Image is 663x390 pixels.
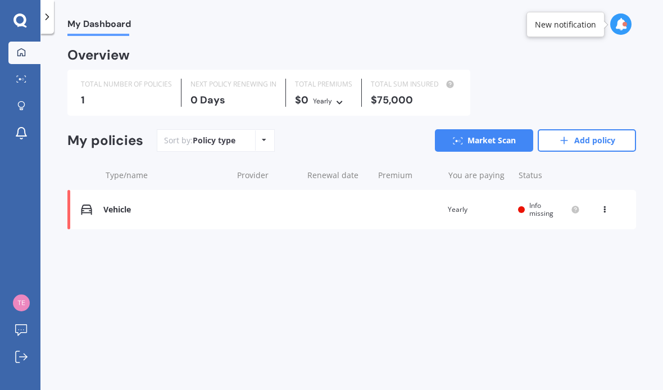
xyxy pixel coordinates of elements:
div: Provider [237,170,298,181]
div: My policies [67,133,143,149]
div: Sort by: [164,135,235,146]
div: Yearly [448,204,510,215]
img: Vehicle [81,204,92,215]
div: Policy type [193,135,235,146]
img: 334dbab8aa9b92611915eee74e91548d [13,294,30,311]
span: My Dashboard [67,19,131,34]
div: 1 [81,94,172,106]
div: $75,000 [371,94,457,106]
div: Type/name [106,170,228,181]
div: Premium [378,170,439,181]
div: Overview [67,49,130,61]
div: Vehicle [103,205,226,215]
div: TOTAL PREMIUMS [295,79,352,90]
div: Status [519,170,580,181]
div: 0 Days [190,94,276,106]
div: You are paying [448,170,510,181]
div: Yearly [313,96,332,107]
div: TOTAL NUMBER OF POLICIES [81,79,172,90]
div: New notification [535,19,596,30]
div: Renewal date [307,170,369,181]
a: Market Scan [435,129,533,152]
div: NEXT POLICY RENEWING IN [190,79,276,90]
div: $0 [295,94,352,107]
div: TOTAL SUM INSURED [371,79,457,90]
a: Add policy [538,129,636,152]
span: Info missing [529,201,553,218]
